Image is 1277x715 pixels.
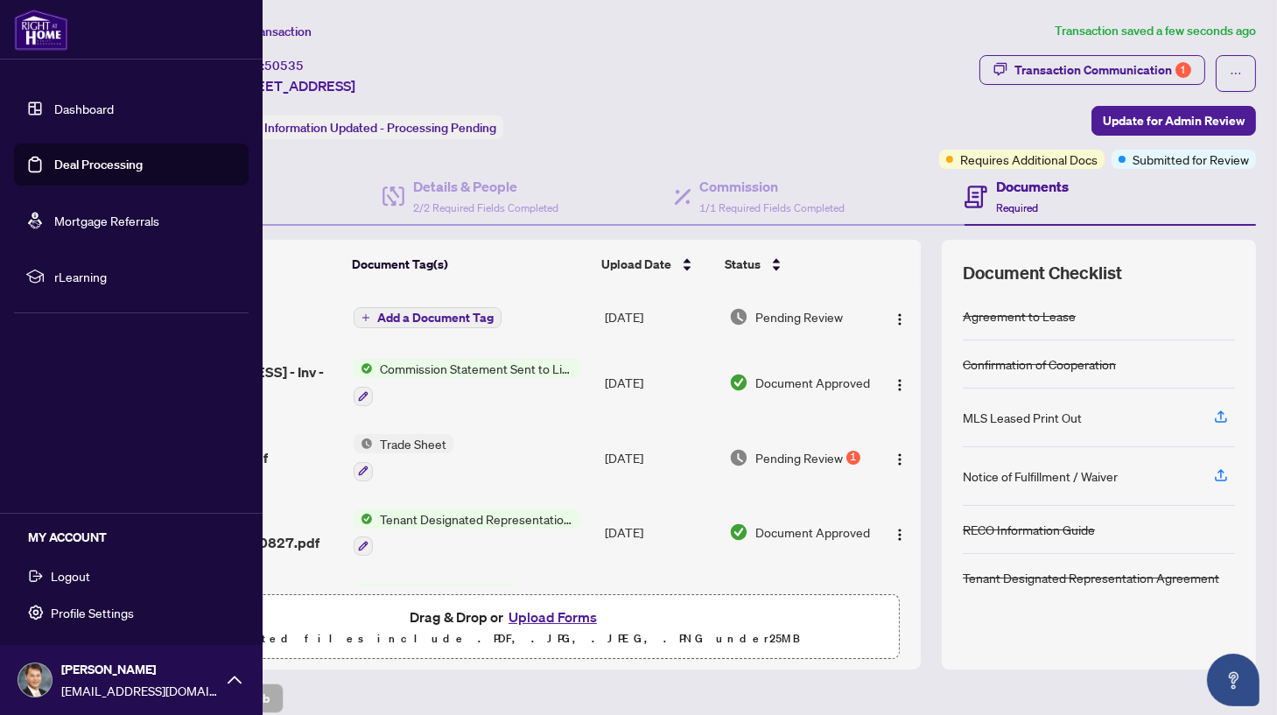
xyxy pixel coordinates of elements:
span: ellipsis [1230,67,1242,80]
span: Information Updated - Processing Pending [264,120,496,136]
span: Profile Settings [51,599,134,627]
button: Add a Document Tag [354,306,502,329]
span: #[STREET_ADDRESS] [217,75,355,96]
img: Logo [893,378,907,392]
span: Submitted for Review [1133,150,1249,169]
span: Trade Sheet [373,434,453,453]
a: Deal Processing [54,157,143,172]
span: Upload Date [601,255,671,274]
h5: MY ACCOUNT [28,528,249,547]
button: Logo [886,518,914,546]
img: Document Status [729,522,748,542]
button: Add a Document Tag [354,307,502,328]
div: MLS Leased Print Out [963,408,1082,427]
span: Drag & Drop orUpload FormsSupported files include .PDF, .JPG, .JPEG, .PNG under25MB [113,595,899,660]
img: Document Status [729,448,748,467]
h4: Documents [996,176,1069,197]
td: [DATE] [598,345,722,420]
span: Pending Review [755,307,843,326]
span: Update for Admin Review [1103,107,1245,135]
span: View Transaction [218,24,312,39]
span: Tenant Designated Representation Agreement [373,509,580,529]
span: 50535 [264,58,304,74]
button: Status IconCommission Statement Sent to Listing Brokerage [354,359,580,406]
th: Document Tag(s) [345,240,594,289]
div: Tenant Designated Representation Agreement [963,568,1219,587]
span: plus [361,313,370,322]
button: Upload Forms [503,606,602,628]
span: Required [996,201,1038,214]
button: Logout [14,561,249,591]
span: Add a Document Tag [377,312,494,324]
button: Update for Admin Review [1091,106,1256,136]
img: logo [14,9,68,51]
h4: Commission [700,176,845,197]
img: Status Icon [354,434,373,453]
img: Document Status [729,307,748,326]
div: Agreement to Lease [963,306,1076,326]
img: Profile Icon [18,663,52,697]
td: [DATE] [598,289,722,345]
span: Requires Additional Docs [960,150,1098,169]
span: Document Approved [755,522,870,542]
div: RECO Information Guide [963,520,1095,539]
span: Logout [51,562,90,590]
span: 1/1 Required Fields Completed [700,201,845,214]
button: Logo [886,303,914,331]
td: [DATE] [598,420,722,495]
div: Confirmation of Cooperation [963,354,1116,374]
span: Document Checklist [963,261,1122,285]
article: Transaction saved a few seconds ago [1055,21,1256,41]
img: Logo [893,452,907,466]
th: Status [718,240,872,289]
button: Status IconRECO Information Guide [354,584,519,631]
button: Logo [886,444,914,472]
span: rLearning [54,267,236,286]
button: Status IconTenant Designated Representation Agreement [354,509,580,557]
img: Status Icon [354,584,373,603]
img: Status Icon [354,509,373,529]
img: Logo [893,528,907,542]
div: 1 [846,451,860,465]
span: 2/2 Required Fields Completed [413,201,558,214]
button: Profile Settings [14,598,249,627]
span: Pending Review [755,448,843,467]
h4: Details & People [413,176,558,197]
button: Status IconTrade Sheet [354,434,453,481]
span: Document Approved [755,373,870,392]
img: Status Icon [354,359,373,378]
td: [DATE] [598,570,722,645]
button: Transaction Communication1 [979,55,1205,85]
img: Logo [893,312,907,326]
div: Status: [217,116,503,139]
span: [PERSON_NAME] [61,660,219,679]
div: Transaction Communication [1014,56,1191,84]
button: Logo [886,368,914,396]
span: Drag & Drop or [410,606,602,628]
span: [EMAIL_ADDRESS][DOMAIN_NAME] [61,681,219,700]
span: RECO Information Guide [373,584,519,603]
p: Supported files include .PDF, .JPG, .JPEG, .PNG under 25 MB [123,628,888,649]
span: Status [725,255,761,274]
a: Dashboard [54,101,114,116]
img: Document Status [729,373,748,392]
td: [DATE] [598,495,722,571]
th: Upload Date [594,240,718,289]
div: 1 [1175,62,1191,78]
a: Mortgage Referrals [54,213,159,228]
span: Commission Statement Sent to Listing Brokerage [373,359,580,378]
div: Notice of Fulfillment / Waiver [963,466,1118,486]
button: Open asap [1207,654,1259,706]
